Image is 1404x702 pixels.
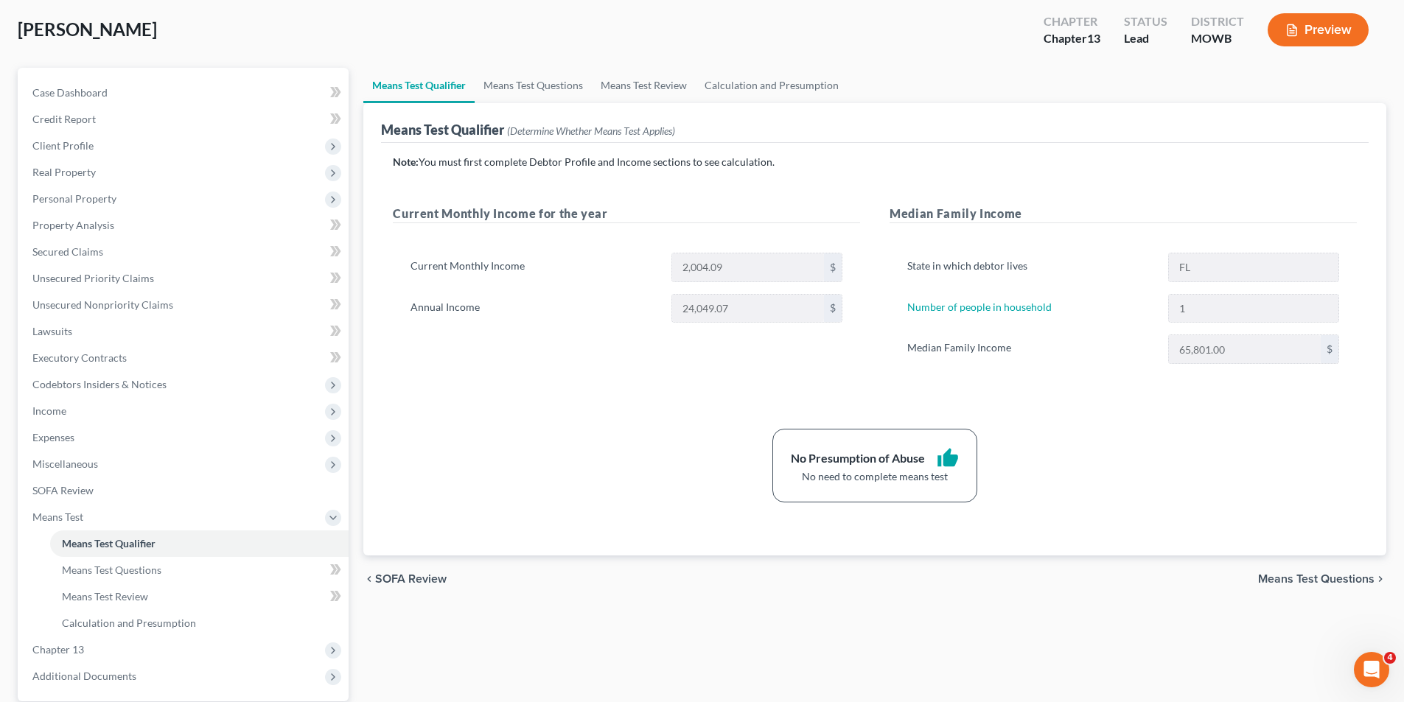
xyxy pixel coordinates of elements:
[50,610,349,636] a: Calculation and Presumption
[403,294,663,323] label: Annual Income
[18,18,157,40] span: [PERSON_NAME]
[393,155,419,168] strong: Note:
[937,447,959,469] i: thumb_up
[381,121,675,138] div: Means Test Qualifier
[50,557,349,583] a: Means Test Questions
[791,469,959,484] div: No need to complete means test
[1375,573,1386,585] i: chevron_right
[1268,13,1369,46] button: Preview
[62,564,161,576] span: Means Test Questions
[1044,30,1100,47] div: Chapter
[62,590,148,603] span: Means Test Review
[62,537,156,550] span: Means Test Qualifier
[32,484,94,496] span: SOFA Review
[1169,253,1338,281] input: State
[21,80,349,106] a: Case Dashboard
[907,301,1052,313] a: Number of people in household
[507,124,675,137] span: (Determine Whether Means Test Applies)
[824,253,842,281] div: $
[363,573,375,585] i: chevron_left
[32,166,96,178] span: Real Property
[21,265,349,292] a: Unsecured Priority Claims
[672,253,824,281] input: 0.00
[1384,652,1396,664] span: 4
[1087,31,1100,45] span: 13
[1169,295,1338,323] input: --
[824,295,842,323] div: $
[900,334,1160,364] label: Median Family Income
[21,239,349,265] a: Secured Claims
[32,510,83,523] span: Means Test
[900,253,1160,282] label: State in which debtor lives
[1191,13,1244,30] div: District
[375,573,447,585] span: SOFA Review
[32,431,74,443] span: Expenses
[21,477,349,504] a: SOFA Review
[32,351,127,364] span: Executory Contracts
[21,106,349,133] a: Credit Report
[403,253,663,282] label: Current Monthly Income
[32,457,98,470] span: Miscellaneous
[1258,573,1375,585] span: Means Test Questions
[592,68,696,103] a: Means Test Review
[32,219,114,231] span: Property Analysis
[21,318,349,345] a: Lawsuits
[32,113,96,125] span: Credit Report
[32,404,66,417] span: Income
[791,450,925,467] div: No Presumption of Abuse
[1169,335,1321,363] input: 0.00
[32,643,84,656] span: Chapter 13
[1124,13,1167,30] div: Status
[363,573,447,585] button: chevron_left SOFA Review
[32,378,167,390] span: Codebtors Insiders & Notices
[696,68,848,103] a: Calculation and Presumption
[890,205,1357,223] h5: Median Family Income
[1191,30,1244,47] div: MOWB
[50,530,349,557] a: Means Test Qualifier
[475,68,592,103] a: Means Test Questions
[1354,652,1389,687] iframe: Intercom live chat
[1124,30,1167,47] div: Lead
[32,325,72,337] span: Lawsuits
[1044,13,1100,30] div: Chapter
[21,212,349,239] a: Property Analysis
[672,295,824,323] input: 0.00
[32,245,103,258] span: Secured Claims
[393,155,1357,169] p: You must first complete Debtor Profile and Income sections to see calculation.
[32,298,173,311] span: Unsecured Nonpriority Claims
[32,139,94,152] span: Client Profile
[50,583,349,610] a: Means Test Review
[32,192,116,205] span: Personal Property
[1258,573,1386,585] button: Means Test Questions chevron_right
[32,670,136,682] span: Additional Documents
[363,68,475,103] a: Means Test Qualifier
[32,86,108,99] span: Case Dashboard
[62,617,196,629] span: Calculation and Presumption
[21,345,349,371] a: Executory Contracts
[21,292,349,318] a: Unsecured Nonpriority Claims
[393,205,860,223] h5: Current Monthly Income for the year
[1321,335,1338,363] div: $
[32,272,154,284] span: Unsecured Priority Claims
